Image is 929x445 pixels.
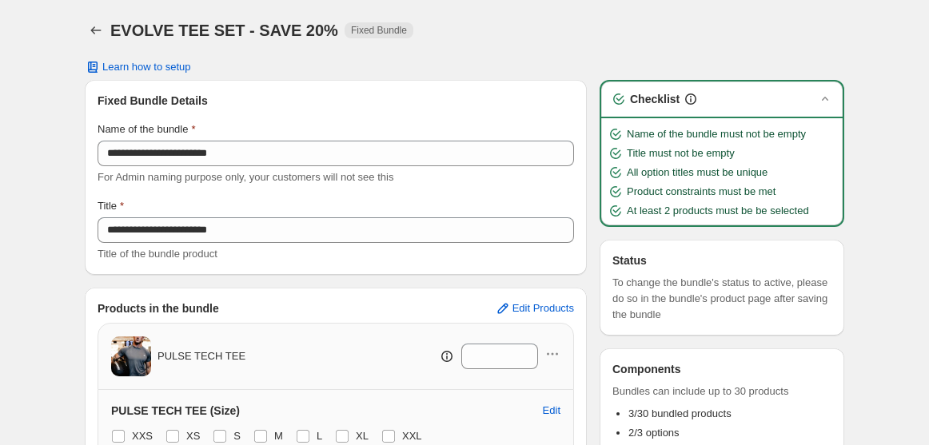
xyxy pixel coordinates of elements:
button: Learn how to setup [75,56,201,78]
span: Name of the bundle must not be empty [627,126,806,142]
span: Title must not be empty [627,145,735,161]
h3: Status [612,252,831,268]
span: Learn how to setup [102,61,191,74]
span: PULSE TECH TEE [157,348,245,364]
span: Fixed Bundle [351,24,407,37]
span: XS [186,430,200,442]
span: M [274,430,283,442]
span: L [317,430,322,442]
span: S [233,430,241,442]
span: XL [356,430,369,442]
span: For Admin naming purpose only, your customers will not see this [98,171,393,183]
h3: Components [612,361,681,377]
span: Edit [543,404,560,417]
span: XXS [132,430,153,442]
button: Edit [533,398,570,423]
span: All option titles must be unique [627,165,768,181]
span: Bundles can include up to 30 products [612,383,831,399]
h3: PULSE TECH TEE (Size) [111,403,240,419]
button: Edit Products [485,296,584,321]
span: At least 2 products must be be selected [627,203,809,219]
span: 3/30 bundled products [628,407,732,419]
span: Product constraints must be met [627,184,775,200]
button: Back [85,19,107,42]
label: Name of the bundle [98,121,196,137]
span: Title of the bundle product [98,248,217,260]
span: 2/3 options [628,427,680,439]
span: XXL [402,430,422,442]
img: PULSE TECH TEE [111,330,151,383]
h3: Fixed Bundle Details [98,93,574,109]
h1: EVOLVE TEE SET - SAVE 20% [110,21,338,40]
h3: Products in the bundle [98,300,219,316]
span: Edit Products [512,302,574,315]
h3: Checklist [630,91,680,107]
label: Title [98,198,124,214]
span: To change the bundle's status to active, please do so in the bundle's product page after saving t... [612,275,831,323]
